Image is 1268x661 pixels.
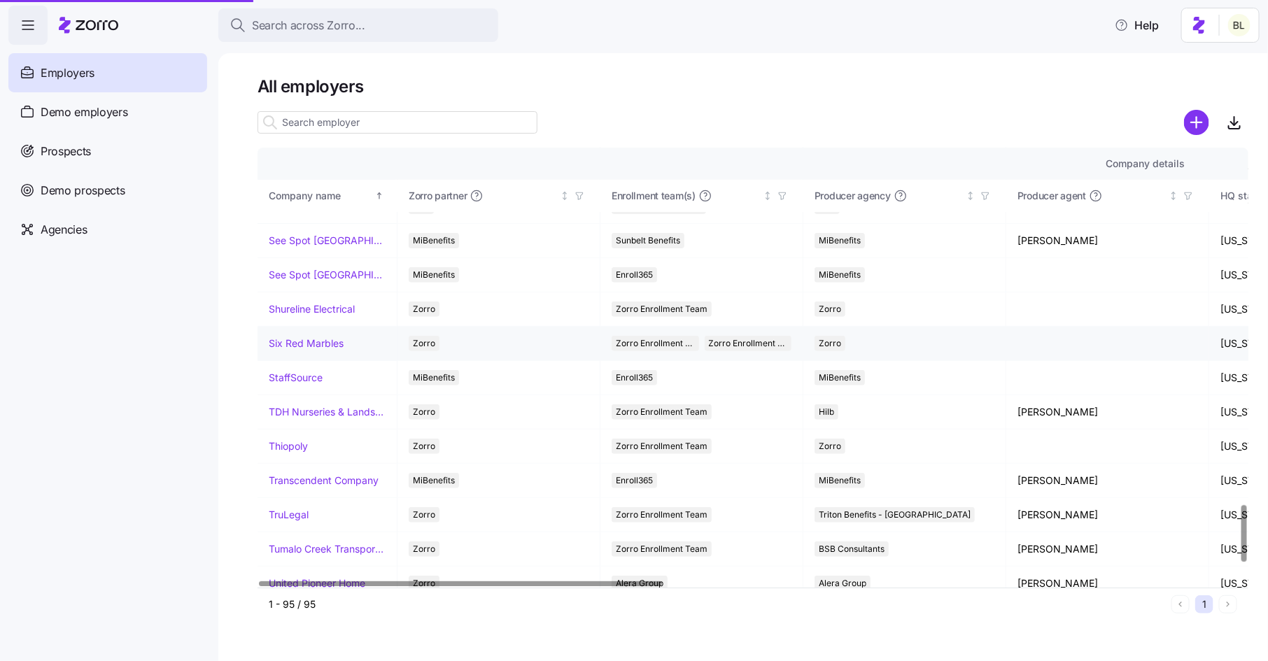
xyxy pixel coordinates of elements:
[1195,595,1213,613] button: 1
[560,191,570,201] div: Not sorted
[269,439,308,453] a: Thiopoly
[269,474,379,488] a: Transcendent Company
[269,234,386,248] a: See Spot [GEOGRAPHIC_DATA]
[1184,110,1209,135] svg: add icon
[1228,14,1251,36] img: 2fabda6663eee7a9d0b710c60bc473af
[709,336,788,351] span: Zorro Enrollment Experts
[1006,180,1209,212] th: Producer agentNot sorted
[1006,532,1209,567] td: [PERSON_NAME]
[803,180,1006,212] th: Producer agencyNot sorted
[397,180,600,212] th: Zorro partnerNot sorted
[8,210,207,249] a: Agencies
[41,221,87,239] span: Agencies
[413,267,455,283] span: MiBenefits
[269,188,372,204] div: Company name
[41,182,125,199] span: Demo prospects
[819,301,841,317] span: Zorro
[269,336,344,350] a: Six Red Marbles
[41,104,128,121] span: Demo employers
[269,542,386,556] a: Tumalo Creek Transportation
[1006,464,1209,498] td: [PERSON_NAME]
[600,180,803,212] th: Enrollment team(s)Not sorted
[616,404,707,420] span: Zorro Enrollment Team
[41,64,94,82] span: Employers
[1006,498,1209,532] td: [PERSON_NAME]
[258,76,1248,97] h1: All employers
[819,439,841,454] span: Zorro
[413,439,435,454] span: Zorro
[819,233,861,248] span: MiBenefits
[269,597,1166,611] div: 1 - 95 / 95
[413,473,455,488] span: MiBenefits
[8,171,207,210] a: Demo prospects
[616,336,695,351] span: Zorro Enrollment Team
[612,189,696,203] span: Enrollment team(s)
[763,191,773,201] div: Not sorted
[258,180,397,212] th: Company nameSorted ascending
[258,111,537,134] input: Search employer
[269,405,386,419] a: TDH Nurseries & Landscaping
[819,576,866,591] span: Alera Group
[1219,595,1237,613] button: Next page
[616,576,663,591] span: Alera Group
[819,336,841,351] span: Zorro
[616,541,707,557] span: Zorro Enrollment Team
[819,473,861,488] span: MiBenefits
[1171,595,1190,613] button: Previous page
[413,336,435,351] span: Zorro
[616,301,707,317] span: Zorro Enrollment Team
[1006,395,1209,429] td: [PERSON_NAME]
[409,189,467,203] span: Zorro partner
[413,233,455,248] span: MiBenefits
[269,576,365,590] a: United Pioneer Home
[218,8,498,42] button: Search across Zorro...
[1115,17,1159,34] span: Help
[819,541,885,557] span: BSB Consultants
[819,267,861,283] span: MiBenefits
[252,17,365,34] span: Search across Zorro...
[413,370,455,385] span: MiBenefits
[41,143,91,160] span: Prospects
[1006,224,1209,258] td: [PERSON_NAME]
[616,473,653,488] span: Enroll365
[616,507,707,523] span: Zorro Enrollment Team
[269,371,323,385] a: StaffSource
[616,370,653,385] span: Enroll365
[1006,567,1209,601] td: [PERSON_NAME]
[374,191,384,201] div: Sorted ascending
[966,191,975,201] div: Not sorted
[413,541,435,557] span: Zorro
[819,507,971,523] span: Triton Benefits - [GEOGRAPHIC_DATA]
[8,92,207,132] a: Demo employers
[413,301,435,317] span: Zorro
[413,576,435,591] span: Zorro
[8,132,207,171] a: Prospects
[269,268,386,282] a: See Spot [GEOGRAPHIC_DATA]
[1169,191,1178,201] div: Not sorted
[819,370,861,385] span: MiBenefits
[1017,189,1086,203] span: Producer agent
[616,267,653,283] span: Enroll365
[8,53,207,92] a: Employers
[815,189,891,203] span: Producer agency
[616,439,707,454] span: Zorro Enrollment Team
[269,508,309,522] a: TruLegal
[1104,11,1170,39] button: Help
[413,404,435,420] span: Zorro
[269,302,355,316] a: Shureline Electrical
[616,233,680,248] span: Sunbelt Benefits
[819,404,834,420] span: Hilb
[413,507,435,523] span: Zorro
